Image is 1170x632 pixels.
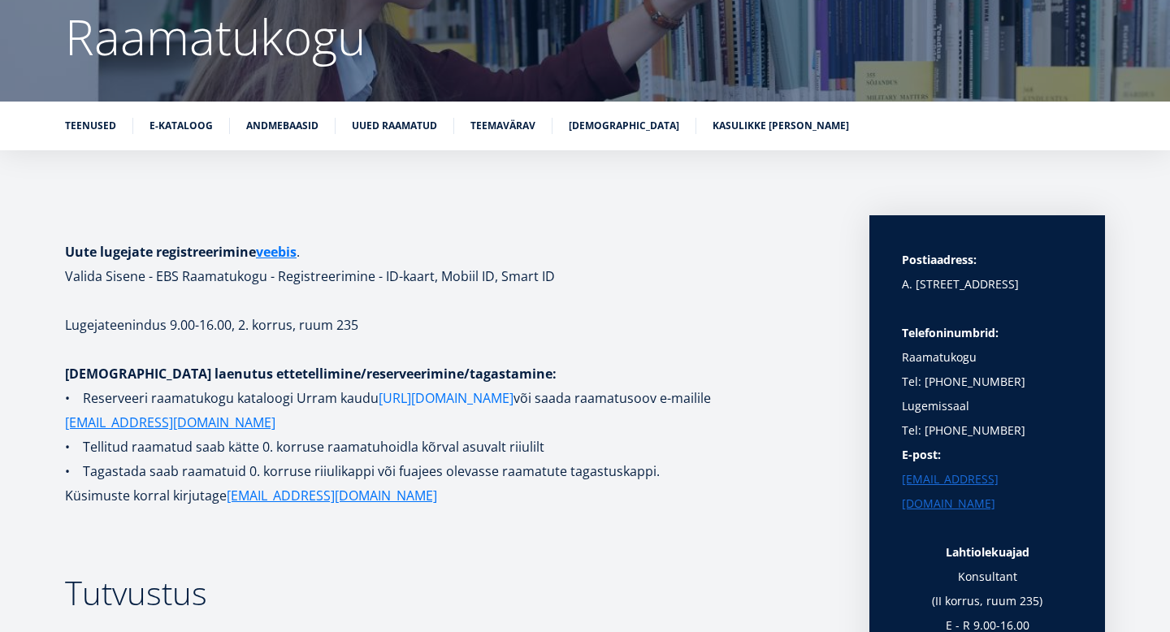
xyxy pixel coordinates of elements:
p: Lugejateenindus 9.00-16.00, 2. korrus, ruum 235 [65,313,837,337]
a: [DEMOGRAPHIC_DATA] [569,118,679,134]
a: Andmebaasid [246,118,318,134]
p: • Reserveeri raamatukogu kataloogi Urram kaudu või saada raamatusoov e-mailile [65,386,837,435]
p: Tel: [PHONE_NUMBER] [902,418,1072,443]
p: A. [STREET_ADDRESS] [902,272,1072,297]
strong: Lahtiolekuajad [946,544,1029,560]
strong: E-post: [902,447,941,462]
a: E-kataloog [149,118,213,134]
h1: . Valida Sisene - EBS Raamatukogu - Registreerimine - ID-kaart, Mobiil ID, Smart ID [65,240,837,288]
strong: [DEMOGRAPHIC_DATA] laenutus ettetellimine/reserveerimine/tagastamine: [65,365,557,383]
strong: Uute lugejate registreerimine [65,243,297,261]
a: [EMAIL_ADDRESS][DOMAIN_NAME] [65,410,275,435]
p: Raamatukogu [902,321,1072,370]
p: Tel: [PHONE_NUMBER] Lugemissaal [902,370,1072,418]
a: [EMAIL_ADDRESS][DOMAIN_NAME] [902,467,1072,516]
p: • Tellitud raamatud saab kätte 0. korruse raamatuhoidla kõrval asuvalt riiulilt [65,435,837,459]
span: Raamatukogu [65,3,366,70]
a: [URL][DOMAIN_NAME] [379,386,513,410]
p: Küsimuste korral kirjutage [65,483,837,508]
strong: Postiaadress: [902,252,977,267]
a: Teenused [65,118,116,134]
strong: Telefoninumbrid: [902,325,999,340]
a: [EMAIL_ADDRESS][DOMAIN_NAME] [227,483,437,508]
span: Tutvustus [65,570,207,615]
a: Teemavärav [470,118,535,134]
a: Kasulikke [PERSON_NAME] [713,118,849,134]
a: veebis [256,240,297,264]
a: Uued raamatud [352,118,437,134]
p: • Tagastada saab raamatuid 0. korruse riiulikappi või fuajees olevasse raamatute tagastuskappi. [65,459,837,483]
